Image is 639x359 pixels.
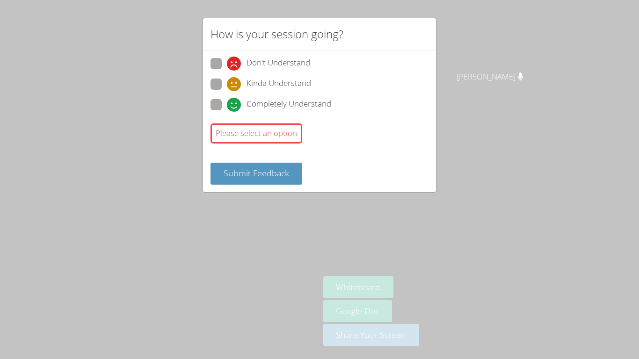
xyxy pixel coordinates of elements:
button: Submit Feedback [211,163,302,185]
h2: How is your session going? [211,26,343,43]
span: Don't Understand [247,57,310,71]
span: Submit Feedback [224,167,289,179]
span: Kinda Understand [247,77,311,91]
span: Completely Understand [247,98,331,112]
div: Please select an option [211,123,302,144]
